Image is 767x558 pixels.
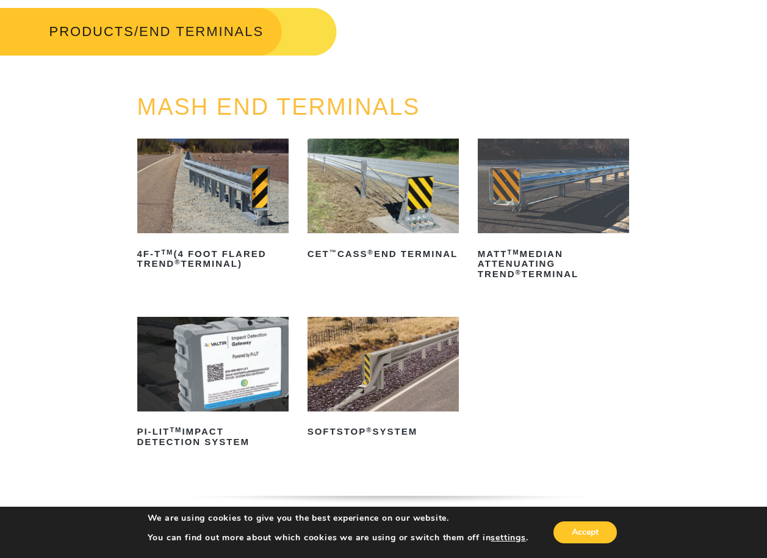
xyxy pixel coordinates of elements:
[148,532,528,543] p: You can find out more about which cookies we are using or switch them off in .
[478,244,629,284] h2: MATT Median Attenuating TREND Terminal
[507,248,519,256] sup: TM
[366,426,372,433] sup: ®
[368,248,374,256] sup: ®
[137,244,289,274] h2: 4F-T (4 Foot Flared TREND Terminal)
[137,317,289,452] a: PI-LITTMImpact Detection System
[553,521,617,543] button: Accept
[308,317,459,442] a: SoftStop®System
[329,248,337,256] sup: ™
[137,94,420,120] a: MASH END TERMINALS
[491,532,525,543] button: settings
[175,258,181,266] sup: ®
[137,139,289,274] a: 4F-TTM(4 Foot Flared TREND®Terminal)
[515,269,521,276] sup: ®
[148,513,528,524] p: We are using cookies to give you the best experience on our website.
[139,24,264,39] span: END TERMINALS
[137,422,289,452] h2: PI-LIT Impact Detection System
[49,24,134,39] a: PRODUCTS
[308,422,459,442] h2: SoftStop System
[170,426,182,433] sup: TM
[308,317,459,411] img: SoftStop System End Terminal
[308,139,459,264] a: CET™CASS®End Terminal
[478,139,629,284] a: MATTTMMedian Attenuating TREND®Terminal
[161,248,173,256] sup: TM
[308,244,459,264] h2: CET CASS End Terminal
